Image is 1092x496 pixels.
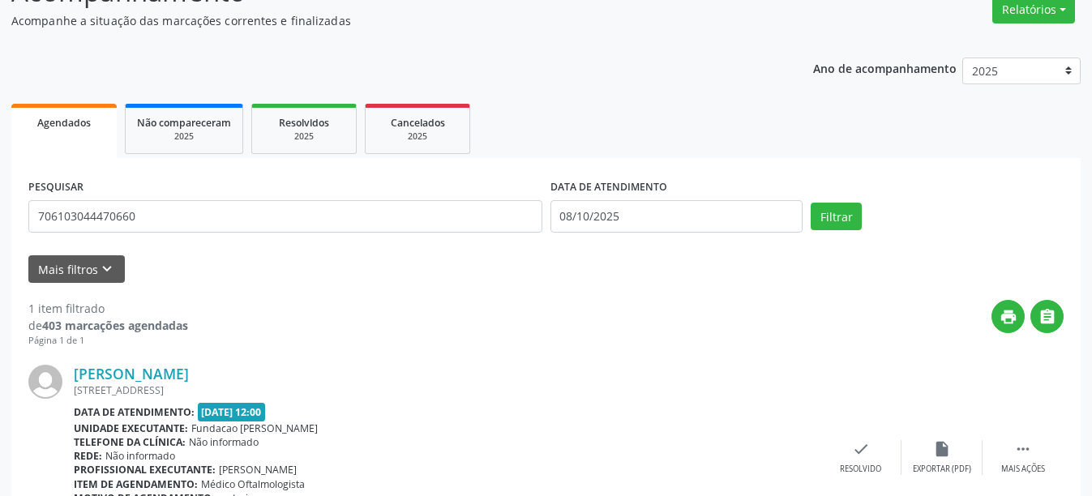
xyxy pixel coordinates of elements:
[263,130,345,143] div: 2025
[1001,464,1045,475] div: Mais ações
[550,200,803,233] input: Selecione um intervalo
[74,365,189,383] a: [PERSON_NAME]
[37,116,91,130] span: Agendados
[74,435,186,449] b: Telefone da clínica:
[279,116,329,130] span: Resolvidos
[1014,440,1032,458] i: 
[813,58,957,78] p: Ano de acompanhamento
[377,130,458,143] div: 2025
[933,440,951,458] i: insert_drive_file
[391,116,445,130] span: Cancelados
[42,318,188,333] strong: 403 marcações agendadas
[28,255,125,284] button: Mais filtroskeyboard_arrow_down
[189,435,259,449] span: Não informado
[28,317,188,334] div: de
[28,175,84,200] label: PESQUISAR
[191,421,318,435] span: Fundacao [PERSON_NAME]
[811,203,862,230] button: Filtrar
[198,403,266,421] span: [DATE] 12:00
[1038,308,1056,326] i: 
[74,383,820,397] div: [STREET_ADDRESS]
[74,405,195,419] b: Data de atendimento:
[550,175,667,200] label: DATA DE ATENDIMENTO
[74,463,216,477] b: Profissional executante:
[219,463,297,477] span: [PERSON_NAME]
[105,449,175,463] span: Não informado
[11,12,760,29] p: Acompanhe a situação das marcações correntes e finalizadas
[991,300,1025,333] button: print
[913,464,971,475] div: Exportar (PDF)
[98,260,116,278] i: keyboard_arrow_down
[74,477,198,491] b: Item de agendamento:
[1030,300,1064,333] button: 
[840,464,881,475] div: Resolvido
[201,477,305,491] span: Médico Oftalmologista
[28,334,188,348] div: Página 1 de 1
[852,440,870,458] i: check
[74,449,102,463] b: Rede:
[28,300,188,317] div: 1 item filtrado
[137,116,231,130] span: Não compareceram
[74,421,188,435] b: Unidade executante:
[28,365,62,399] img: img
[137,130,231,143] div: 2025
[28,200,542,233] input: Nome, CNS
[1000,308,1017,326] i: print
